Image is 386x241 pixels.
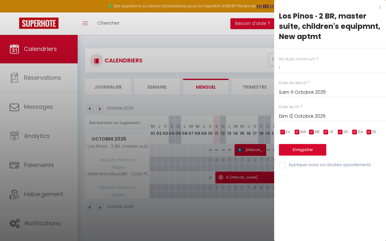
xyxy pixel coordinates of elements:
[329,129,333,135] span: JE
[279,11,381,42] div: Los Pinos · 2 BR, master suite, children's equipmnt, New aptmt
[279,80,306,86] label: Date de début
[315,129,320,135] span: ME
[300,129,306,135] span: MA
[344,129,348,135] span: VE
[279,56,315,62] label: Nb Nuits minimum
[279,144,326,156] button: Enregistrer
[286,129,290,135] span: LU
[372,129,376,135] span: DI
[274,3,381,11] div: x
[279,104,299,110] label: Date de fin
[358,129,363,135] span: SA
